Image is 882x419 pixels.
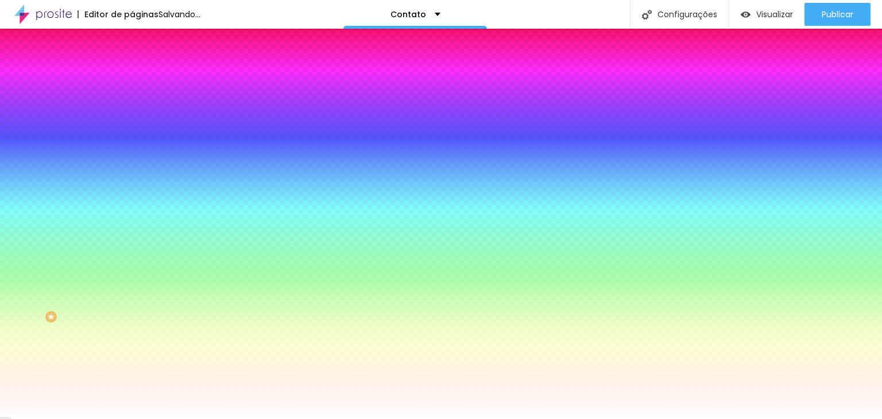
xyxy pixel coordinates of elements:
p: Contato [390,10,426,18]
div: Salvando... [158,10,200,18]
button: Publicar [804,3,871,26]
img: Icone [642,10,652,20]
button: Visualizar [729,3,804,26]
span: Visualizar [756,10,793,19]
div: Editor de páginas [78,10,158,18]
img: view-1.svg [741,10,751,20]
span: Publicar [822,10,853,19]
